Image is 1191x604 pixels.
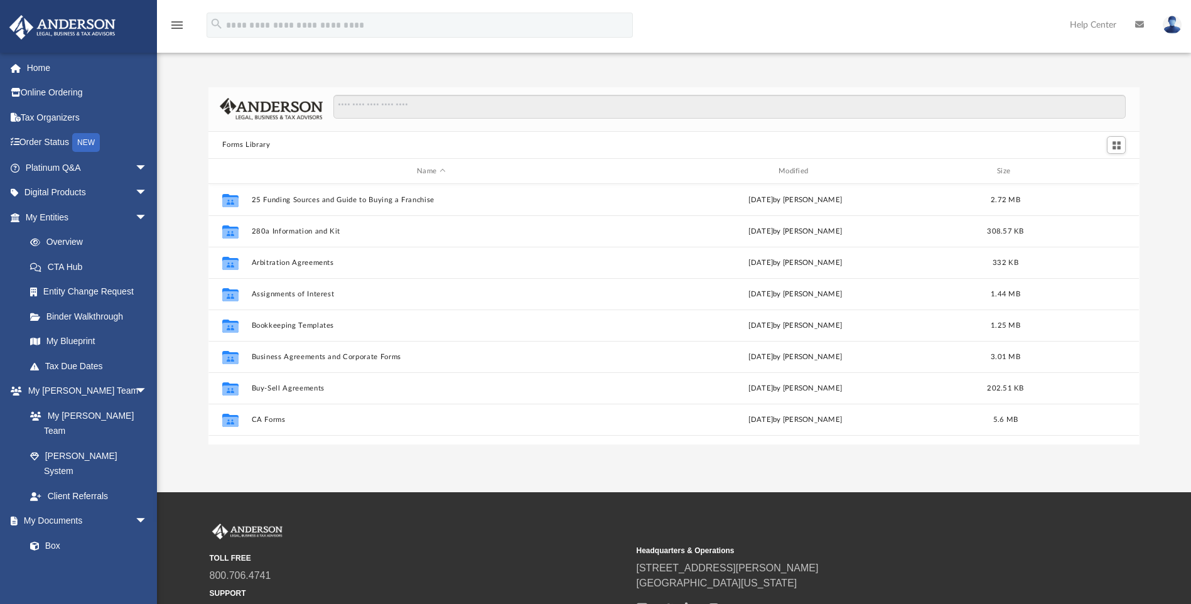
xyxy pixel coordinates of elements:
[252,321,611,330] button: Bookkeeping Templates
[616,226,975,237] div: [DATE] by [PERSON_NAME]
[214,166,245,177] div: id
[135,379,160,404] span: arrow_drop_down
[252,196,611,204] button: 25 Funding Sources and Guide to Buying a Franchise
[9,509,160,534] a: My Documentsarrow_drop_down
[616,352,975,363] div: [DATE] by [PERSON_NAME]
[6,15,119,40] img: Anderson Advisors Platinum Portal
[9,379,160,404] a: My [PERSON_NAME] Teamarrow_drop_down
[9,155,166,180] a: Platinum Q&Aarrow_drop_down
[9,130,166,156] a: Order StatusNEW
[18,533,154,558] a: Box
[170,24,185,33] a: menu
[637,578,797,588] a: [GEOGRAPHIC_DATA][US_STATE]
[208,184,1139,444] div: grid
[72,133,100,152] div: NEW
[210,553,628,564] small: TOLL FREE
[210,17,224,31] i: search
[637,563,819,573] a: [STREET_ADDRESS][PERSON_NAME]
[333,95,1126,119] input: Search files and folders
[616,195,975,206] div: [DATE] by [PERSON_NAME]
[252,227,611,235] button: 280a Information and Kit
[1163,16,1182,34] img: User Pic
[252,384,611,392] button: Buy-Sell Agreements
[993,416,1018,423] span: 5.6 MB
[18,230,166,255] a: Overview
[252,290,611,298] button: Assignments of Interest
[18,558,160,583] a: Meeting Minutes
[210,570,271,581] a: 800.706.4741
[18,353,166,379] a: Tax Due Dates
[210,588,628,599] small: SUPPORT
[616,383,975,394] div: [DATE] by [PERSON_NAME]
[991,322,1020,329] span: 1.25 MB
[18,254,166,279] a: CTA Hub
[988,385,1024,392] span: 202.51 KB
[993,259,1019,266] span: 332 KB
[170,18,185,33] i: menu
[988,228,1024,235] span: 308.57 KB
[18,403,154,443] a: My [PERSON_NAME] Team
[252,353,611,361] button: Business Agreements and Corporate Forms
[616,289,975,300] div: [DATE] by [PERSON_NAME]
[9,180,166,205] a: Digital Productsarrow_drop_down
[18,279,166,305] a: Entity Change Request
[616,166,975,177] div: Modified
[991,197,1020,203] span: 2.72 MB
[9,80,166,105] a: Online Ordering
[9,105,166,130] a: Tax Organizers
[991,291,1020,298] span: 1.44 MB
[135,180,160,206] span: arrow_drop_down
[252,416,611,424] button: CA Forms
[9,55,166,80] a: Home
[222,139,270,151] button: Forms Library
[18,329,160,354] a: My Blueprint
[251,166,610,177] div: Name
[9,205,166,230] a: My Entitiesarrow_drop_down
[991,353,1020,360] span: 3.01 MB
[616,320,975,332] div: [DATE] by [PERSON_NAME]
[616,257,975,269] div: [DATE] by [PERSON_NAME]
[1037,166,1124,177] div: id
[981,166,1031,177] div: Size
[135,509,160,534] span: arrow_drop_down
[210,524,285,540] img: Anderson Advisors Platinum Portal
[135,155,160,181] span: arrow_drop_down
[637,545,1055,556] small: Headquarters & Operations
[252,259,611,267] button: Arbitration Agreements
[616,414,975,426] div: [DATE] by [PERSON_NAME]
[135,205,160,230] span: arrow_drop_down
[18,304,166,329] a: Binder Walkthrough
[18,443,160,483] a: [PERSON_NAME] System
[18,483,160,509] a: Client Referrals
[1107,136,1126,154] button: Switch to Grid View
